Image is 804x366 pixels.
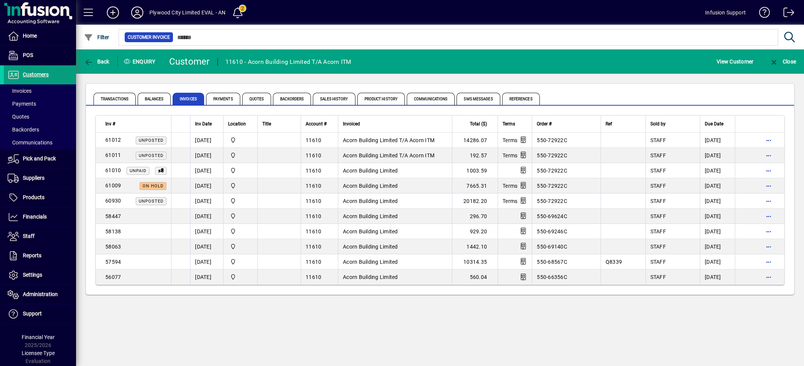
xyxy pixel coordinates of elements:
span: Quotes [8,114,29,120]
span: Terms [503,183,517,189]
span: Unposted [139,153,163,158]
a: Settings [4,266,76,285]
td: 192.57 [452,148,498,163]
span: Acorn Building Limited [343,198,398,204]
span: 58063 [105,244,121,250]
span: 11610 [306,198,321,204]
a: Reports [4,246,76,265]
td: 7665.31 [452,178,498,193]
div: Location [228,120,253,128]
span: Unposted [139,138,163,143]
td: [DATE] [190,209,223,224]
a: Administration [4,285,76,304]
span: 11610 [306,168,321,174]
td: [DATE] [700,209,735,224]
span: Communications [407,93,455,105]
td: [DATE] [700,133,735,148]
span: Acorn Building Limited T/A Acorn ITM [343,137,435,143]
td: [DATE] [700,224,735,239]
span: STAFF [650,183,666,189]
a: Support [4,304,76,323]
span: Unposted [139,199,163,204]
span: Unpaid [130,168,146,173]
app-page-header-button: Back [76,55,118,68]
span: Pick and Pack [23,155,56,162]
td: [DATE] [700,254,735,269]
span: Sold by [650,120,666,128]
a: Payments [4,97,76,110]
td: [DATE] [190,239,223,254]
div: Customer [169,55,210,68]
td: [DATE] [190,193,223,209]
td: 20182.20 [452,193,498,209]
span: STAFF [650,168,666,174]
div: 11610 - Acorn Building Limited T/A Acorn ITM [225,56,352,68]
td: [DATE] [700,178,735,193]
button: More options [763,256,775,268]
div: Title [262,120,296,128]
span: Quotes [242,93,271,105]
span: Support [23,311,42,317]
span: Acorn Building Limited [343,183,398,189]
a: Knowledge Base [753,2,770,26]
span: 61010 [105,167,121,173]
span: Payments [8,101,36,107]
span: Terms [503,198,517,204]
span: Filter [84,34,109,40]
td: 14286.07 [452,133,498,148]
span: Plywood City Warehouse [228,212,253,220]
button: Back [82,55,111,68]
span: Back [84,59,109,65]
span: 550-68567C [537,259,567,265]
span: 11610 [306,274,321,280]
span: Acorn Building Limited [343,274,398,280]
span: 550-72922C [537,168,567,174]
button: Profile [125,6,149,19]
span: Ref [606,120,612,128]
span: 56077 [105,274,121,280]
span: Staff [23,233,35,239]
td: [DATE] [700,148,735,163]
span: Customer Invoice [128,33,170,41]
span: Plywood City Warehouse [228,258,253,266]
span: STAFF [650,259,666,265]
span: 61012 [105,137,121,143]
span: Invoices [173,93,204,105]
div: Order # [537,120,596,128]
span: 550-69624C [537,213,567,219]
span: 11610 [306,152,321,158]
span: Inv Date [195,120,212,128]
a: Pick and Pack [4,149,76,168]
td: [DATE] [190,269,223,285]
span: 61011 [105,152,121,158]
span: Communications [8,139,52,146]
button: More options [763,149,775,162]
a: Communications [4,136,76,149]
span: Financials [23,214,47,220]
span: Plywood City Warehouse [228,242,253,251]
span: Plywood City Warehouse [228,227,253,236]
td: [DATE] [190,254,223,269]
div: Infusion Support [705,6,746,19]
span: Close [769,59,796,65]
span: Terms [503,152,517,158]
td: 1442.10 [452,239,498,254]
span: Product History [357,93,405,105]
span: Acorn Building Limited T/A Acorn ITM [343,152,435,158]
span: 550-72922C [537,198,567,204]
button: More options [763,180,775,192]
span: Acorn Building Limited [343,228,398,234]
span: 550-69246C [537,228,567,234]
button: View Customer [715,55,755,68]
span: Balances [138,93,171,105]
span: Invoiced [343,120,360,128]
span: SMS Messages [457,93,500,105]
span: STAFF [650,244,666,250]
td: 929.20 [452,224,498,239]
span: Financial Year [22,334,55,340]
span: Suppliers [23,175,44,181]
span: 11610 [306,228,321,234]
a: Products [4,188,76,207]
span: Plywood City Warehouse [228,182,253,190]
span: Licensee Type [22,350,55,356]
